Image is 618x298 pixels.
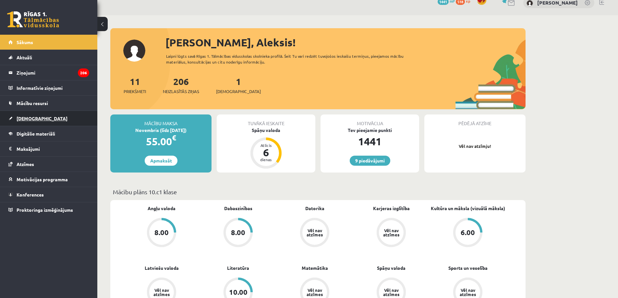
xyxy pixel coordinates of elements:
[382,288,400,296] div: Vēl nav atzīmes
[321,134,419,149] div: 1441
[17,100,48,106] span: Mācību resursi
[8,202,89,217] a: Proktoringa izmēģinājums
[17,80,89,95] legend: Informatīvie ziņojumi
[428,143,522,149] p: Vēl nav atzīmju!
[8,65,89,80] a: Ziņojumi206
[124,76,146,95] a: 11Priekšmeti
[305,205,324,212] a: Datorika
[17,141,89,156] legend: Maksājumi
[8,80,89,95] a: Informatīvie ziņojumi
[113,187,523,196] p: Mācību plāns 10.c1 klase
[459,288,477,296] div: Vēl nav atzīmes
[145,156,177,166] a: Apmaksāt
[152,288,171,296] div: Vēl nav atzīmes
[217,114,315,127] div: Tuvākā ieskaite
[166,53,415,65] div: Laipni lūgts savā Rīgas 1. Tālmācības vidusskolas skolnieka profilā. Šeit Tu vari redzēt tuvojošo...
[165,35,526,50] div: [PERSON_NAME], Aleksis!
[154,229,169,236] div: 8.00
[110,127,212,134] div: Novembris (līdz [DATE])
[302,265,328,271] a: Matemātika
[306,288,324,296] div: Vēl nav atzīmes
[8,172,89,187] a: Motivācijas programma
[163,88,199,95] span: Neizlasītās ziņas
[216,88,261,95] span: [DEMOGRAPHIC_DATA]
[110,114,212,127] div: Mācību maksa
[430,218,506,248] a: 6.00
[217,127,315,134] div: Spāņu valoda
[8,157,89,172] a: Atzīmes
[276,218,353,248] a: Vēl nav atzīmes
[145,265,179,271] a: Latviešu valoda
[231,229,245,236] div: 8.00
[8,96,89,111] a: Mācību resursi
[17,131,55,137] span: Digitālie materiāli
[200,218,276,248] a: 8.00
[373,205,410,212] a: Karjeras izglītība
[7,11,59,28] a: Rīgas 1. Tālmācības vidusskola
[17,115,67,121] span: [DEMOGRAPHIC_DATA]
[8,50,89,65] a: Aktuāli
[17,161,34,167] span: Atzīmes
[8,35,89,50] a: Sākums
[306,228,324,237] div: Vēl nav atzīmes
[321,114,419,127] div: Motivācija
[17,207,73,213] span: Proktoringa izmēģinājums
[148,205,176,212] a: Angļu valoda
[17,176,68,182] span: Motivācijas programma
[216,76,261,95] a: 1[DEMOGRAPHIC_DATA]
[124,88,146,95] span: Priekšmeti
[78,68,89,77] i: 206
[217,127,315,170] a: Spāņu valoda Atlicis 6 dienas
[256,143,276,147] div: Atlicis
[321,127,419,134] div: Tev pieejamie punkti
[224,205,252,212] a: Dabaszinības
[382,228,400,237] div: Vēl nav atzīmes
[8,141,89,156] a: Maksājumi
[110,134,212,149] div: 55.00
[424,114,526,127] div: Pēdējā atzīme
[8,187,89,202] a: Konferences
[17,39,33,45] span: Sākums
[448,265,488,271] a: Sports un veselība
[163,76,199,95] a: 206Neizlasītās ziņas
[172,133,176,142] span: €
[123,218,200,248] a: 8.00
[350,156,390,166] a: 9 piedāvājumi
[431,205,505,212] a: Kultūra un māksla (vizuālā māksla)
[17,65,89,80] legend: Ziņojumi
[256,147,276,158] div: 6
[17,192,44,197] span: Konferences
[353,218,430,248] a: Vēl nav atzīmes
[377,265,406,271] a: Spāņu valoda
[8,111,89,126] a: [DEMOGRAPHIC_DATA]
[17,54,32,60] span: Aktuāli
[8,126,89,141] a: Digitālie materiāli
[227,265,249,271] a: Literatūra
[229,289,248,296] div: 10.00
[256,158,276,161] div: dienas
[461,229,475,236] div: 6.00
